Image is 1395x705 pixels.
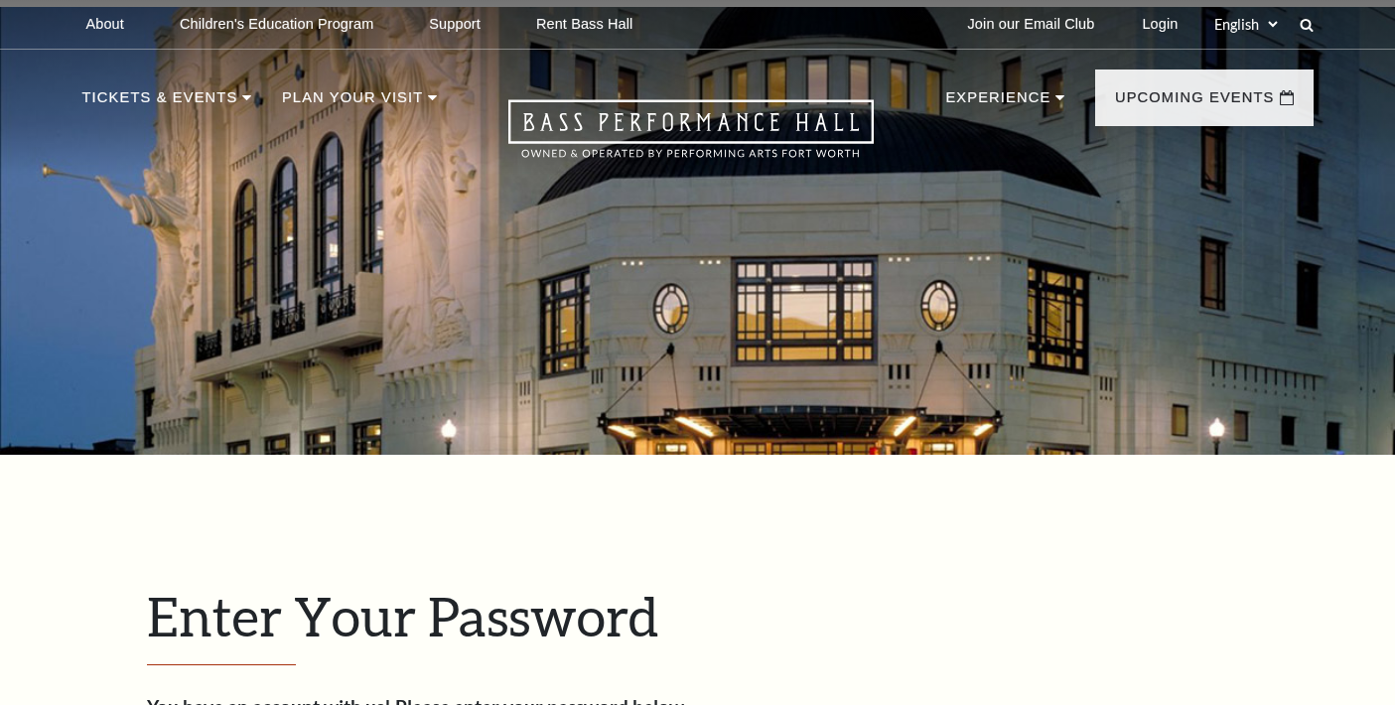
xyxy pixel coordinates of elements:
[82,85,238,121] p: Tickets & Events
[86,16,124,33] p: About
[1115,85,1275,121] p: Upcoming Events
[536,16,633,33] p: Rent Bass Hall
[147,584,658,647] span: Enter Your Password
[180,16,373,33] p: Children's Education Program
[1210,15,1281,34] select: Select:
[282,85,423,121] p: Plan Your Visit
[429,16,481,33] p: Support
[945,85,1050,121] p: Experience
